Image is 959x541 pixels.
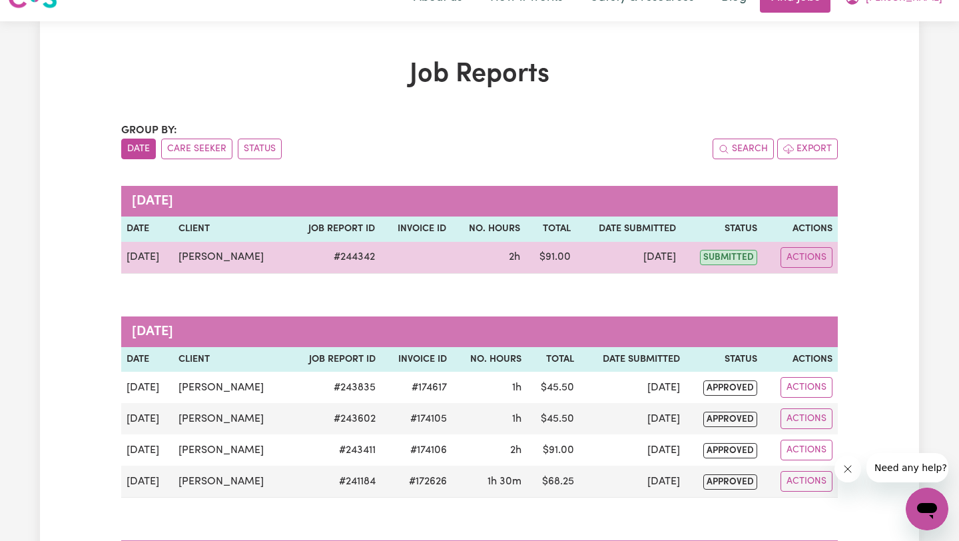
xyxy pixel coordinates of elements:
[866,453,948,482] iframe: Message from company
[381,434,452,466] td: #174106
[380,217,452,242] th: Invoice ID
[121,59,838,91] h1: Job Reports
[579,372,685,403] td: [DATE]
[703,412,757,427] span: approved
[781,408,832,429] button: Actions
[487,476,521,487] span: 1 hour 30 minutes
[576,217,681,242] th: Date Submitted
[527,434,579,466] td: $ 91.00
[763,217,838,242] th: Actions
[121,217,173,242] th: Date
[173,347,288,372] th: Client
[512,382,521,393] span: 1 hour
[288,434,381,466] td: # 243411
[781,247,832,268] button: Actions
[703,474,757,490] span: approved
[681,217,763,242] th: Status
[685,347,763,372] th: Status
[121,372,173,403] td: [DATE]
[288,242,380,274] td: # 244342
[579,434,685,466] td: [DATE]
[173,403,288,434] td: [PERSON_NAME]
[161,139,232,159] button: sort invoices by care seeker
[777,139,838,159] button: Export
[288,466,381,498] td: # 241184
[713,139,774,159] button: Search
[288,372,381,403] td: # 243835
[288,403,381,434] td: # 243602
[452,347,527,372] th: No. Hours
[288,217,380,242] th: Job Report ID
[173,217,288,242] th: Client
[121,466,173,498] td: [DATE]
[121,347,173,372] th: Date
[527,466,579,498] td: $ 68.25
[834,456,861,482] iframe: Close message
[512,414,521,424] span: 1 hour
[700,250,757,265] span: submitted
[579,466,685,498] td: [DATE]
[781,471,832,492] button: Actions
[381,347,452,372] th: Invoice ID
[703,443,757,458] span: approved
[576,242,681,274] td: [DATE]
[525,242,575,274] td: $ 91.00
[121,403,173,434] td: [DATE]
[906,488,948,530] iframe: Button to launch messaging window
[579,403,685,434] td: [DATE]
[121,139,156,159] button: sort invoices by date
[527,372,579,403] td: $ 45.50
[381,403,452,434] td: #174105
[173,434,288,466] td: [PERSON_NAME]
[781,440,832,460] button: Actions
[579,347,685,372] th: Date Submitted
[381,372,452,403] td: #174617
[781,377,832,398] button: Actions
[121,242,173,274] td: [DATE]
[173,372,288,403] td: [PERSON_NAME]
[510,445,521,456] span: 2 hours
[121,316,838,347] caption: [DATE]
[703,380,757,396] span: approved
[527,403,579,434] td: $ 45.50
[173,466,288,498] td: [PERSON_NAME]
[763,347,838,372] th: Actions
[238,139,282,159] button: sort invoices by paid status
[121,186,838,217] caption: [DATE]
[173,242,288,274] td: [PERSON_NAME]
[452,217,525,242] th: No. Hours
[527,347,579,372] th: Total
[381,466,452,498] td: #172626
[121,125,177,136] span: Group by:
[288,347,381,372] th: Job Report ID
[525,217,575,242] th: Total
[509,252,520,263] span: 2 hours
[121,434,173,466] td: [DATE]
